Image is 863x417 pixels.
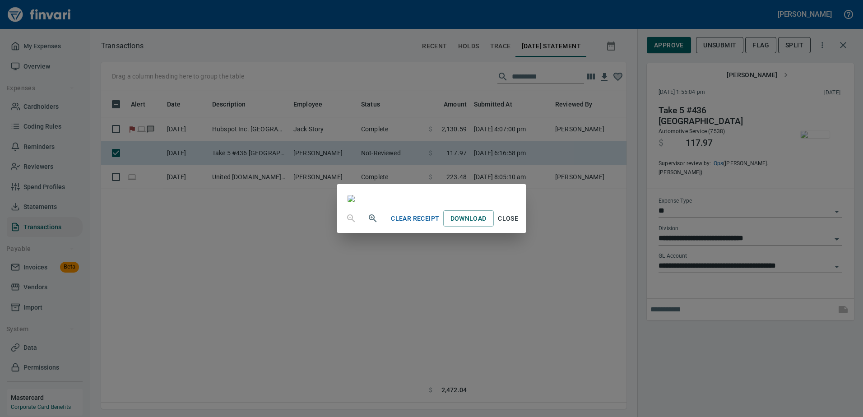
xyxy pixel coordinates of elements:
button: Close [494,210,523,227]
span: Clear Receipt [391,213,439,224]
img: receipts%2Fpeakusg%2F2025-10-13%2FzaFRmW2rj9OuE3BnfKQbuHsNDey2__f4F1WinfgXr83yGvPYyZ4.jpg [348,195,355,202]
a: Download [443,210,494,227]
button: Clear Receipt [387,210,443,227]
span: Close [497,213,519,224]
span: Download [450,213,487,224]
